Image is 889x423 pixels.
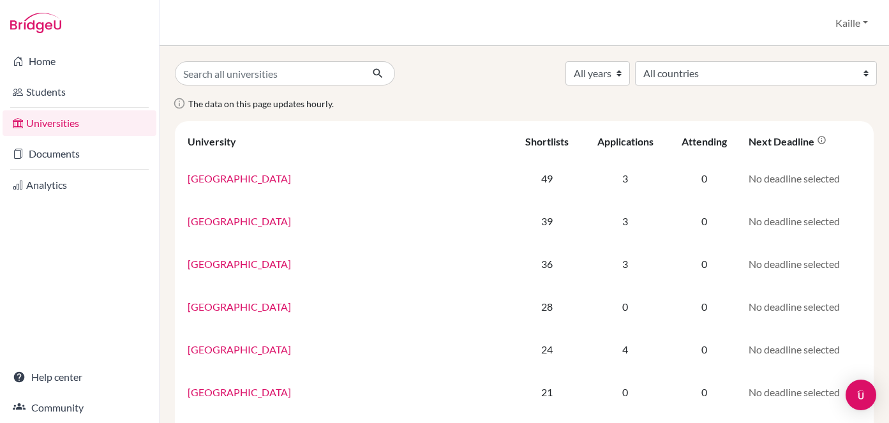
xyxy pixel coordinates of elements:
[583,328,668,371] td: 4
[682,135,727,147] div: Attending
[749,386,840,398] span: No deadline selected
[512,285,582,328] td: 28
[749,172,840,184] span: No deadline selected
[668,371,741,413] td: 0
[3,172,156,198] a: Analytics
[3,79,156,105] a: Students
[512,328,582,371] td: 24
[188,98,334,109] span: The data on this page updates hourly.
[180,126,512,157] th: University
[512,200,582,242] td: 39
[583,285,668,328] td: 0
[3,395,156,420] a: Community
[583,242,668,285] td: 3
[749,215,840,227] span: No deadline selected
[188,386,291,398] a: [GEOGRAPHIC_DATA]
[830,11,874,35] button: Kaille
[846,380,876,410] div: Open Intercom Messenger
[583,157,668,200] td: 3
[749,301,840,313] span: No deadline selected
[188,172,291,184] a: [GEOGRAPHIC_DATA]
[188,343,291,355] a: [GEOGRAPHIC_DATA]
[668,242,741,285] td: 0
[3,364,156,390] a: Help center
[175,61,362,85] input: Search all universities
[512,157,582,200] td: 49
[3,48,156,74] a: Home
[668,328,741,371] td: 0
[188,301,291,313] a: [GEOGRAPHIC_DATA]
[749,258,840,270] span: No deadline selected
[10,13,61,33] img: Bridge-U
[749,343,840,355] span: No deadline selected
[188,258,291,270] a: [GEOGRAPHIC_DATA]
[583,371,668,413] td: 0
[188,215,291,227] a: [GEOGRAPHIC_DATA]
[749,135,826,147] div: Next deadline
[512,371,582,413] td: 21
[668,285,741,328] td: 0
[668,157,741,200] td: 0
[512,242,582,285] td: 36
[668,200,741,242] td: 0
[3,141,156,167] a: Documents
[597,135,654,147] div: Applications
[3,110,156,136] a: Universities
[525,135,569,147] div: Shortlists
[583,200,668,242] td: 3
